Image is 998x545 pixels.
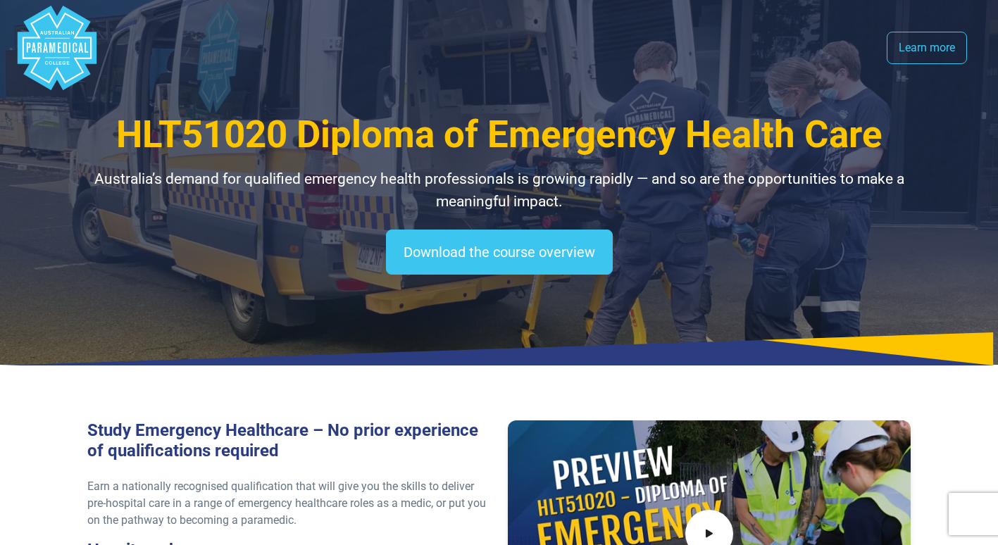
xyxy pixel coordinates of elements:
div: Australian Paramedical College [15,6,99,90]
a: Download the course overview [386,230,613,275]
a: Learn more [887,32,967,64]
p: Australia’s demand for qualified emergency health professionals is growing rapidly — and so are t... [87,168,911,213]
p: Earn a nationally recognised qualification that will give you the skills to deliver pre-hospital ... [87,478,491,529]
span: HLT51020 Diploma of Emergency Health Care [116,113,882,156]
h3: Study Emergency Healthcare – No prior experience of qualifications required [87,420,491,461]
